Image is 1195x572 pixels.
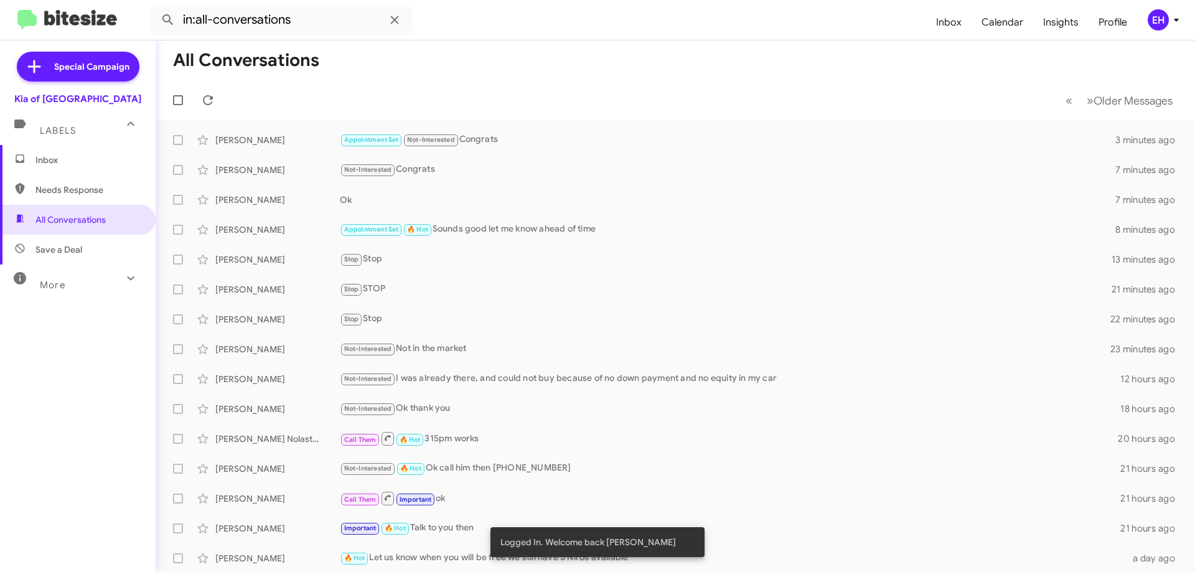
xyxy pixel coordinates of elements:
[340,461,1120,476] div: Ok call him then [PHONE_NUMBER]
[215,522,340,535] div: [PERSON_NAME]
[35,154,141,166] span: Inbox
[340,431,1118,446] div: 315pm works
[340,490,1120,506] div: ok
[1120,522,1185,535] div: 21 hours ago
[1059,88,1180,113] nav: Page navigation example
[340,162,1115,177] div: Congrats
[215,343,340,355] div: [PERSON_NAME]
[215,403,340,415] div: [PERSON_NAME]
[1112,283,1185,296] div: 21 minutes ago
[400,464,421,472] span: 🔥 Hot
[1148,9,1169,30] div: EH
[215,492,340,505] div: [PERSON_NAME]
[1115,194,1185,206] div: 7 minutes ago
[14,93,141,105] div: Kia of [GEOGRAPHIC_DATA]
[1118,433,1185,445] div: 20 hours ago
[173,50,319,70] h1: All Conversations
[1110,343,1185,355] div: 23 minutes ago
[215,164,340,176] div: [PERSON_NAME]
[54,60,129,73] span: Special Campaign
[344,464,392,472] span: Not-Interested
[400,495,432,504] span: Important
[215,283,340,296] div: [PERSON_NAME]
[35,243,82,256] span: Save a Deal
[340,222,1115,237] div: Sounds good let me know ahead of time
[340,312,1110,326] div: Stop
[215,223,340,236] div: [PERSON_NAME]
[35,213,106,226] span: All Conversations
[344,375,392,383] span: Not-Interested
[215,313,340,326] div: [PERSON_NAME]
[1112,253,1185,266] div: 13 minutes ago
[1115,164,1185,176] div: 7 minutes ago
[340,372,1120,386] div: I was already there, and could not buy because of no down payment and no equity in my car
[344,255,359,263] span: Stop
[1120,373,1185,385] div: 12 hours ago
[17,52,139,82] a: Special Campaign
[344,524,377,532] span: Important
[215,462,340,475] div: [PERSON_NAME]
[344,225,399,233] span: Appointment Set
[1066,93,1072,108] span: «
[1110,313,1185,326] div: 22 minutes ago
[340,194,1115,206] div: Ok
[1137,9,1181,30] button: EH
[1033,4,1089,40] a: Insights
[344,345,392,353] span: Not-Interested
[1115,134,1185,146] div: 3 minutes ago
[344,554,365,562] span: 🔥 Hot
[340,282,1112,296] div: STOP
[215,552,340,565] div: [PERSON_NAME]
[1125,552,1185,565] div: a day ago
[40,279,65,291] span: More
[1120,462,1185,475] div: 21 hours ago
[344,405,392,413] span: Not-Interested
[215,134,340,146] div: [PERSON_NAME]
[1079,88,1180,113] button: Next
[344,136,399,144] span: Appointment Set
[1058,88,1080,113] button: Previous
[340,401,1120,416] div: Ok thank you
[215,373,340,385] div: [PERSON_NAME]
[340,133,1115,147] div: Congrats
[344,315,359,323] span: Stop
[1087,93,1094,108] span: »
[215,253,340,266] div: [PERSON_NAME]
[340,521,1120,535] div: Talk to you then
[407,225,428,233] span: 🔥 Hot
[215,433,340,445] div: [PERSON_NAME] Nolastname123241569
[1094,94,1173,108] span: Older Messages
[926,4,972,40] a: Inbox
[40,125,76,136] span: Labels
[1089,4,1137,40] a: Profile
[215,194,340,206] div: [PERSON_NAME]
[344,166,392,174] span: Not-Interested
[1120,403,1185,415] div: 18 hours ago
[344,285,359,293] span: Stop
[1120,492,1185,505] div: 21 hours ago
[344,436,377,444] span: Call Them
[344,495,377,504] span: Call Them
[500,536,676,548] span: Logged In. Welcome back [PERSON_NAME]
[35,184,141,196] span: Needs Response
[407,136,455,144] span: Not-Interested
[340,551,1125,565] div: Let us know when you will be free we still have 5 Niros available
[151,5,412,35] input: Search
[1115,223,1185,236] div: 8 minutes ago
[340,342,1110,356] div: Not in the market
[340,252,1112,266] div: Stop
[385,524,406,532] span: 🔥 Hot
[400,436,421,444] span: 🔥 Hot
[972,4,1033,40] a: Calendar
